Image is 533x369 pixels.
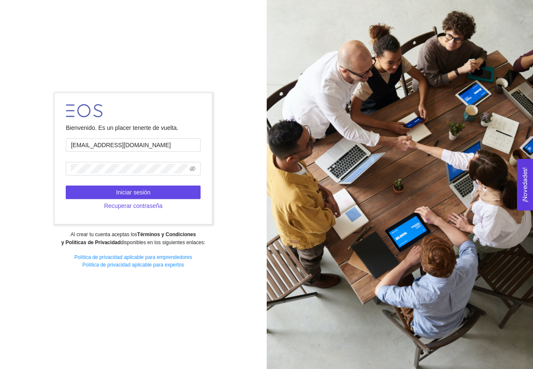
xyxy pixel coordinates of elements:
img: LOGO [66,104,102,117]
a: Política de privacidad aplicable para expertos [83,262,184,268]
button: Recuperar contraseña [66,199,201,213]
strong: Términos y Condiciones y Políticas de Privacidad [61,232,196,245]
a: Política de privacidad aplicable para emprendedores [74,254,192,260]
a: Recuperar contraseña [66,202,201,209]
div: Al crear tu cuenta aceptas los disponibles en los siguientes enlaces: [5,231,261,247]
span: eye-invisible [190,166,196,172]
div: Bienvenido. Es un placer tenerte de vuelta. [66,123,201,132]
button: Iniciar sesión [66,186,201,199]
span: Recuperar contraseña [104,201,163,210]
input: Correo electrónico [66,138,201,152]
button: Open Feedback Widget [517,159,533,210]
span: Iniciar sesión [116,188,150,197]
